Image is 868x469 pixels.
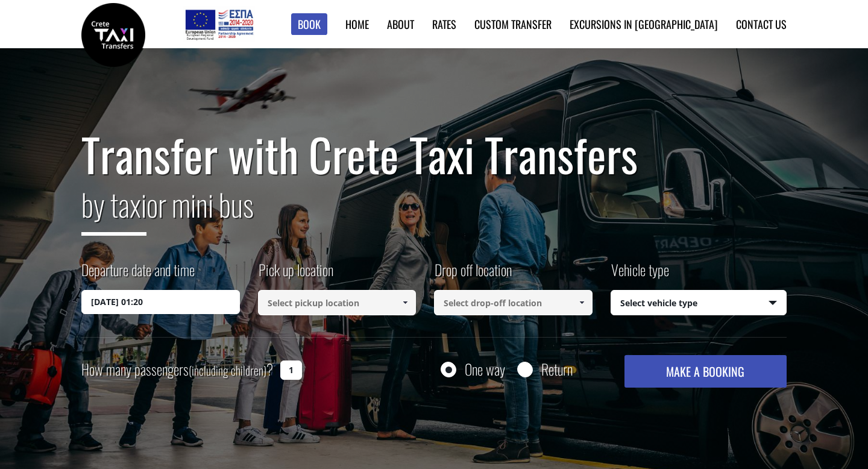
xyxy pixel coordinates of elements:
[81,3,145,67] img: Crete Taxi Transfers | Safe Taxi Transfer Services from to Heraklion Airport, Chania Airport, Ret...
[571,290,591,315] a: Show All Items
[258,290,417,315] input: Select pickup location
[570,16,718,32] a: Excursions in [GEOGRAPHIC_DATA]
[395,290,415,315] a: Show All Items
[183,6,255,42] img: e-bannersEUERDF180X90.jpg
[291,13,327,36] a: Book
[81,129,787,180] h1: Transfer with Crete Taxi Transfers
[258,259,333,290] label: Pick up location
[465,362,505,377] label: One way
[432,16,456,32] a: Rates
[434,290,593,315] input: Select drop-off location
[624,355,787,388] button: MAKE A BOOKING
[434,259,512,290] label: Drop off location
[387,16,414,32] a: About
[611,259,669,290] label: Vehicle type
[81,355,273,385] label: How many passengers ?
[189,361,266,379] small: (including children)
[611,291,787,316] span: Select vehicle type
[474,16,552,32] a: Custom Transfer
[81,259,195,290] label: Departure date and time
[345,16,369,32] a: Home
[736,16,787,32] a: Contact us
[81,180,787,245] h2: or mini bus
[81,181,146,236] span: by taxi
[81,27,145,40] a: Crete Taxi Transfers | Safe Taxi Transfer Services from to Heraklion Airport, Chania Airport, Ret...
[541,362,573,377] label: Return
